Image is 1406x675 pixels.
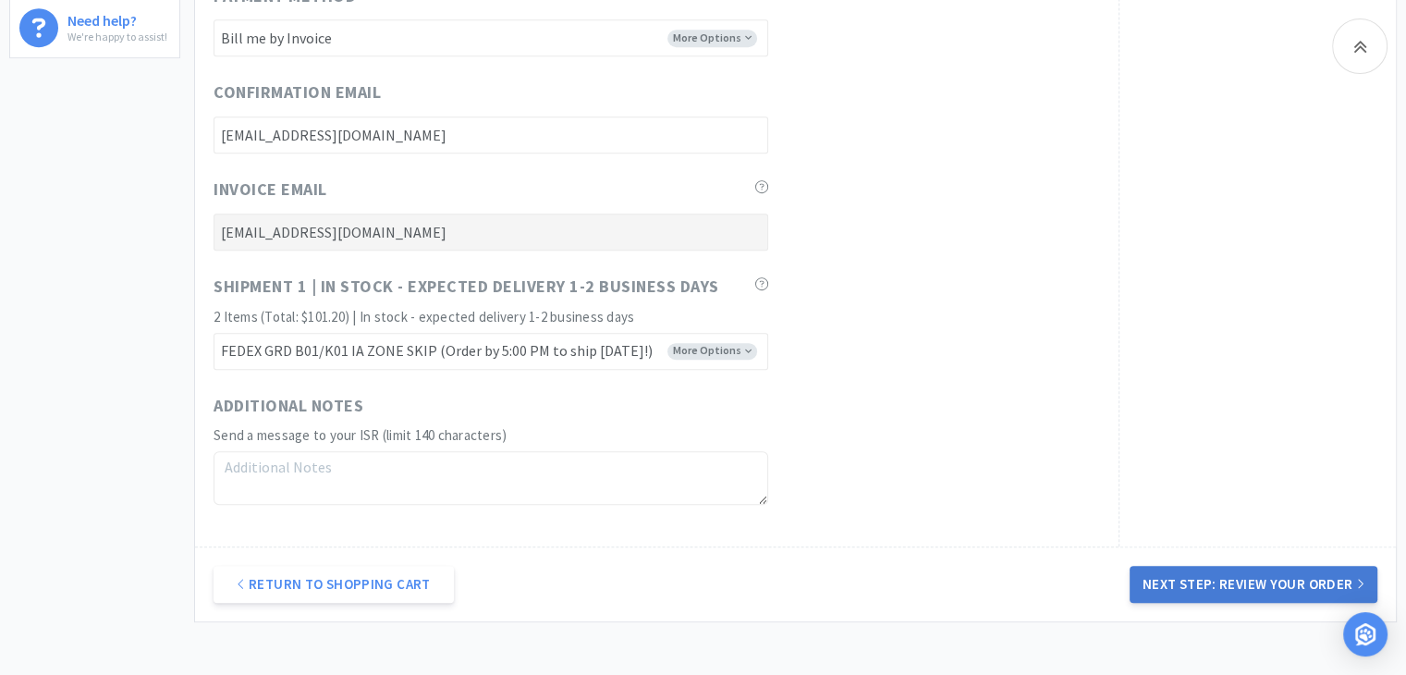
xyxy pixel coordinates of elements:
input: Confirmation Email [214,117,768,153]
button: Next Step: Review Your Order [1130,566,1377,603]
input: Invoice Email [214,214,768,251]
span: Shipment 1 | In stock - expected delivery 1-2 business days [214,274,719,301]
span: Additional Notes [214,393,363,420]
div: Open Intercom Messenger [1343,612,1388,657]
a: Return to Shopping Cart [214,566,454,603]
h6: Need help? [67,8,167,28]
span: Invoice Email [214,177,327,203]
span: Confirmation Email [214,80,381,106]
span: Send a message to your ISR (limit 140 characters) [214,426,507,444]
p: We're happy to assist! [67,28,167,45]
span: 2 Items (Total: $101.20) | In stock - expected delivery 1-2 business days [214,308,634,325]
